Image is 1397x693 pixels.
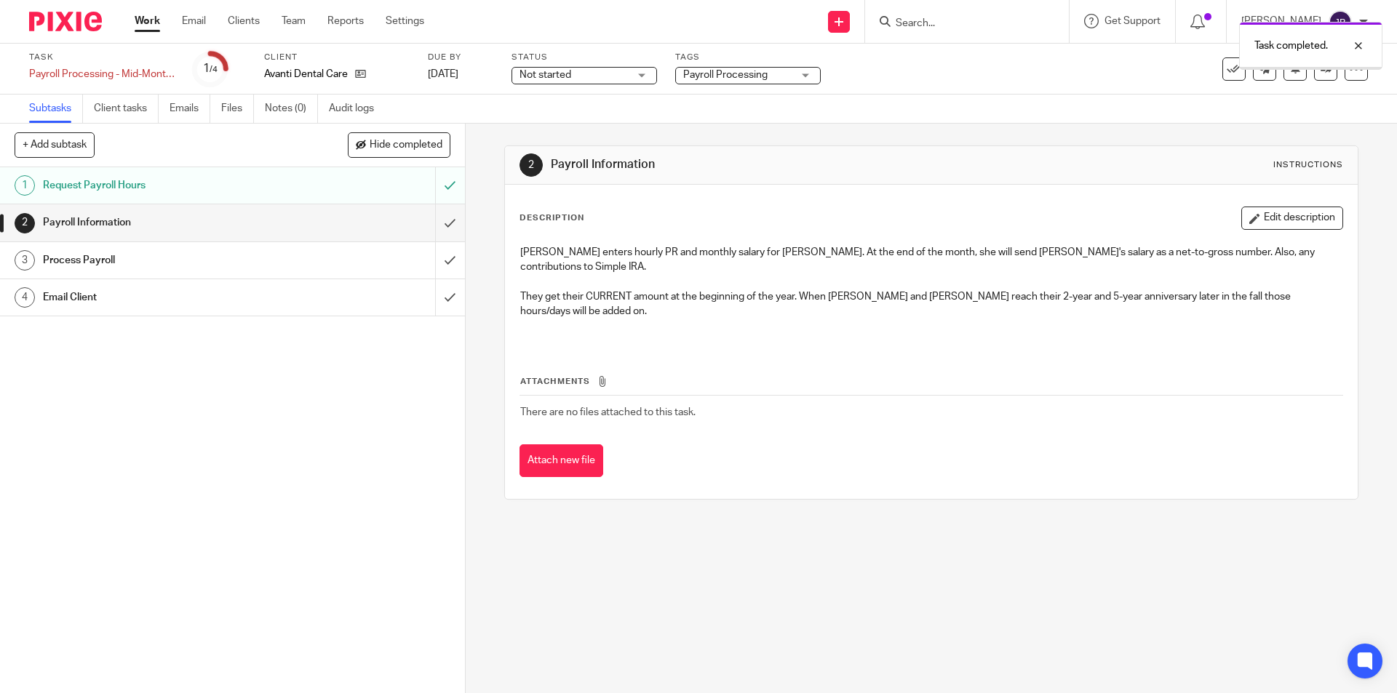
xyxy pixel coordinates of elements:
a: Subtasks [29,95,83,123]
div: Instructions [1273,159,1343,171]
a: Notes (0) [265,95,318,123]
span: Not started [520,70,571,80]
div: 3 [15,250,35,271]
a: Client tasks [94,95,159,123]
h1: Payroll Information [43,212,295,233]
small: /4 [210,65,218,73]
a: Files [221,95,254,123]
label: Status [512,52,657,63]
div: 1 [203,60,218,77]
button: Edit description [1241,207,1343,230]
div: 1 [15,175,35,196]
button: Attach new file [520,444,603,477]
a: Reports [327,14,364,28]
div: 2 [520,153,543,177]
span: Payroll Processing [683,70,768,80]
label: Task [29,52,175,63]
h1: Payroll Information [551,157,963,172]
img: svg%3E [1329,10,1352,33]
label: Tags [675,52,821,63]
h1: Request Payroll Hours [43,175,295,196]
div: 2 [15,213,35,233]
a: Work [135,14,160,28]
div: Payroll Processing - Mid-Month - Avanti Dental [29,67,175,81]
a: Email [182,14,206,28]
button: Hide completed [348,132,450,157]
p: They get their CURRENT amount at the beginning of the year. When [PERSON_NAME] and [PERSON_NAME] ... [520,289,1342,319]
a: Team [282,14,306,28]
img: Pixie [29,12,102,31]
h1: Process Payroll [43,249,295,271]
a: Emails [170,95,210,123]
label: Due by [428,52,493,63]
a: Clients [228,14,260,28]
a: Audit logs [329,95,385,123]
p: Avanti Dental Care [264,67,348,81]
p: [PERSON_NAME] enters hourly PR and monthly salary for [PERSON_NAME]. At the end of the month, she... [520,245,1342,275]
button: + Add subtask [15,132,95,157]
label: Client [264,52,410,63]
p: Task completed. [1254,39,1328,53]
p: Description [520,212,584,224]
span: Attachments [520,377,590,385]
span: Hide completed [370,140,442,151]
h1: Email Client [43,287,295,308]
span: There are no files attached to this task. [520,407,696,417]
div: 4 [15,287,35,308]
a: Settings [386,14,424,28]
span: [DATE] [428,69,458,79]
